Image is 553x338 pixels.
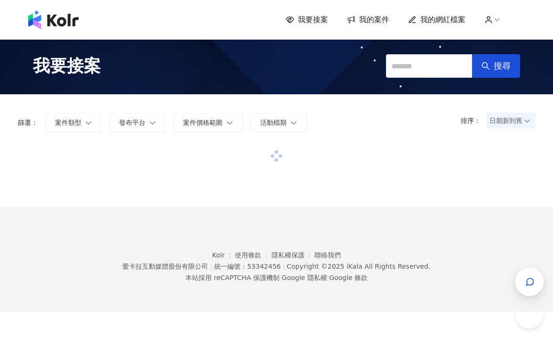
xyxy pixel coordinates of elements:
[183,119,223,126] span: 案件價格範圍
[472,54,520,78] button: 搜尋
[28,10,79,29] img: logo
[250,113,307,132] button: 活動檔期
[260,119,287,126] span: 活動檔期
[272,251,315,259] a: 隱私權保護
[109,113,166,132] button: 發布平台
[210,263,212,270] span: |
[346,263,362,270] a: iKala
[173,113,243,132] button: 案件價格範圍
[314,251,341,259] a: 聯絡我們
[515,300,544,329] iframe: Help Scout Beacon - Open
[359,15,389,25] span: 我的案件
[286,15,328,25] a: 我要接案
[329,274,368,281] a: Google 條款
[287,263,430,270] div: Copyright © 2025 All Rights Reserved.
[55,119,81,126] span: 案件類型
[327,274,329,281] span: |
[489,114,532,128] span: 日期新到舊
[122,263,208,270] div: 愛卡拉互動媒體股份有限公司
[282,274,327,281] a: Google 隱私權
[481,62,490,70] span: search
[45,113,102,132] button: 案件類型
[18,119,38,126] p: 篩選：
[461,117,486,124] p: 排序：
[119,119,145,126] span: 發布平台
[212,251,235,259] a: Kolr
[235,251,272,259] a: 使用條款
[214,263,281,270] div: 統一編號：53342456
[347,15,389,25] a: 我的案件
[33,54,101,78] span: 我要接案
[298,15,328,25] span: 我要接案
[408,15,465,25] a: 我的網紅檔案
[420,15,465,25] span: 我的網紅檔案
[185,272,368,283] span: 本站採用 reCAPTCHA 保護機制
[280,274,282,281] span: |
[494,61,511,71] span: 搜尋
[282,263,285,270] span: |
